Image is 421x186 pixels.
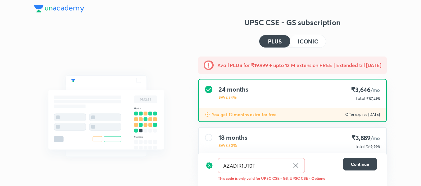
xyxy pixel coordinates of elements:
button: ICONIC [290,35,326,48]
h4: 18 months [219,134,247,141]
p: Total [355,143,364,150]
span: Continue [351,161,369,167]
input: Have a referral code? [218,158,290,173]
h4: ₹3,889 [351,134,380,142]
img: mock_test_quizes_521a5f770e.svg [34,62,178,170]
h5: Avail PLUS for ₹19,999 + upto 12 M extension FREE | Extended till [DATE] [217,61,381,69]
p: Total [355,95,365,102]
p: Offer expires [DATE] [345,112,380,117]
p: This code is only valid for UPSC CSE - GS, UPSC CSE - Optional [218,175,377,181]
h4: ₹3,646 [351,86,380,94]
h4: PLUS [268,39,282,44]
span: /mo [371,135,380,141]
img: Company Logo [34,5,84,12]
h3: UPSC CSE - GS subscription [198,17,387,27]
p: SAVE 34% [219,94,248,100]
img: discount [205,112,210,117]
img: - [204,60,214,70]
h4: ICONIC [298,39,318,44]
span: ₹87,498 [366,96,380,101]
span: /mo [371,87,380,93]
button: PLUS [259,35,290,48]
button: Continue [343,158,377,170]
span: ₹69,998 [366,144,380,149]
h4: 24 months [219,86,248,93]
p: You get 12 months extra for free [212,111,277,118]
img: discount [206,158,213,173]
p: SAVE 30% [219,143,247,148]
